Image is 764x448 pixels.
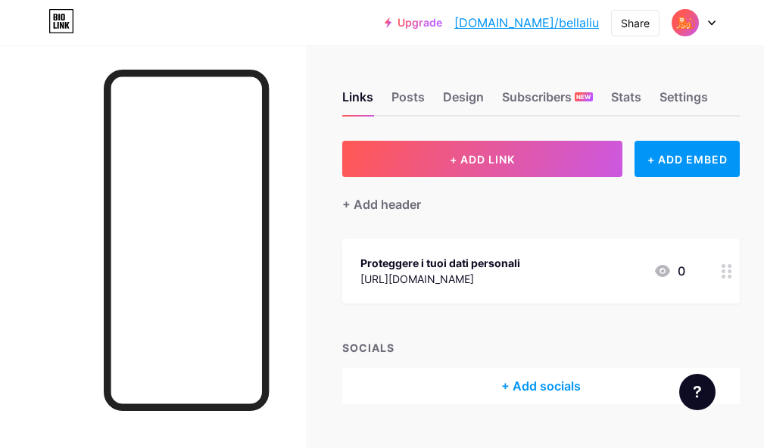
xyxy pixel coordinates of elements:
[342,88,373,115] div: Links
[391,88,425,115] div: Posts
[611,88,641,115] div: Stats
[342,340,740,356] div: SOCIALS
[454,14,599,32] a: [DOMAIN_NAME]/bellaliu
[342,195,421,213] div: + Add header
[653,262,685,280] div: 0
[502,88,593,115] div: Subscribers
[621,15,650,31] div: Share
[342,368,740,404] div: + Add socials
[360,255,520,271] div: Proteggere i tuoi dati personali
[671,8,700,37] img: Bellali Unkown
[360,271,520,287] div: [URL][DOMAIN_NAME]
[443,88,484,115] div: Design
[342,141,622,177] button: + ADD LINK
[635,141,740,177] div: + ADD EMBED
[660,88,708,115] div: Settings
[385,17,442,29] a: Upgrade
[576,92,591,101] span: NEW
[450,153,515,166] span: + ADD LINK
